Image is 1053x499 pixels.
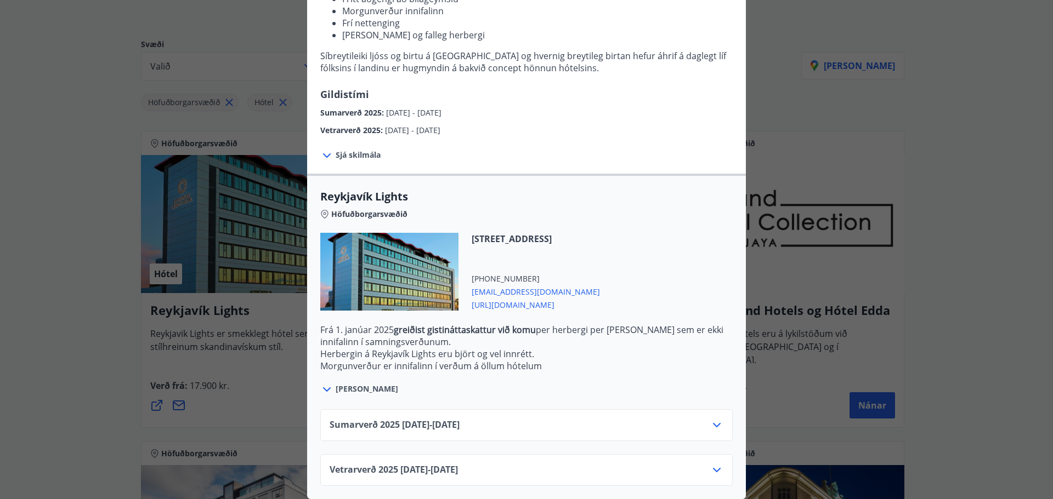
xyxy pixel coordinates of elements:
[472,297,600,311] span: [URL][DOMAIN_NAME]
[385,125,440,135] span: [DATE] - [DATE]
[331,209,407,220] span: Höfuðborgarsvæðið
[336,150,381,160] span: Sjá skilmála
[320,107,386,118] span: Sumarverð 2025 :
[320,50,733,74] p: Síbreytileiki ljóss og birtu á [GEOGRAPHIC_DATA] og hvernig breytileg birtan hefur áhrif á dagleg...
[320,125,385,135] span: Vetrarverð 2025 :
[342,17,733,29] li: Frí nettenging
[342,5,733,17] li: Morgunverður innifalinn
[320,189,733,204] span: Reykjavík Lights
[472,284,600,297] span: [EMAIL_ADDRESS][DOMAIN_NAME]
[320,88,369,101] span: Gildistími
[386,107,441,118] span: [DATE] - [DATE]
[472,233,600,245] span: [STREET_ADDRESS]
[342,29,733,41] li: [PERSON_NAME] og falleg herbergi
[472,273,600,284] span: [PHONE_NUMBER]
